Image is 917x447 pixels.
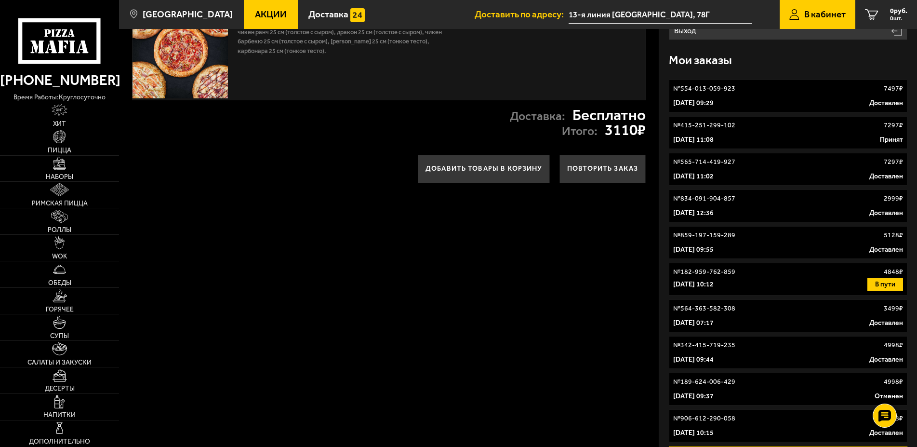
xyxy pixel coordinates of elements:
img: 15daf4d41897b9f0e9f617042186c801.svg [350,8,365,23]
a: №834-091-904-8572999₽[DATE] 12:36Доставлен [669,190,908,222]
p: Итого: [562,125,598,137]
span: 0 шт. [890,15,907,21]
p: [DATE] 10:12 [673,280,714,289]
p: № 182-959-762-859 [673,267,735,277]
p: № 564-363-582-308 [673,304,735,313]
span: 0 руб. [890,8,907,14]
p: Доставка: [510,110,565,122]
p: [DATE] 09:55 [673,245,714,255]
p: 5128 ₽ [884,230,903,240]
p: № 189-624-006-429 [673,377,735,387]
span: Обеды [48,280,71,286]
span: Римская пицца [32,200,88,207]
p: [DATE] 07:17 [673,318,714,328]
p: 4998 ₽ [884,340,903,350]
span: Пицца [48,147,71,154]
a: №182-959-762-8594848₽[DATE] 10:12В пути [669,263,908,296]
p: [DATE] 11:08 [673,135,714,145]
span: Напитки [43,412,76,419]
span: Дополнительно [29,438,90,445]
p: № 906-612-290-058 [673,414,735,423]
p: № 859-197-159-289 [673,230,735,240]
button: Добавить товары в корзину [418,155,550,183]
button: В пути [867,278,903,291]
p: Доставлен [869,245,903,255]
span: Роллы [48,227,71,233]
p: Доставлен [869,355,903,365]
a: №189-624-006-4294998₽[DATE] 09:37Отменен [669,373,908,406]
p: № 415-251-299-102 [673,121,735,130]
span: 13-я линия Васильевского острова, 78Г [569,6,752,24]
p: Доставлен [869,208,903,218]
span: Десерты [45,385,75,392]
p: Доставлен [869,98,903,108]
p: № 834-091-904-857 [673,194,735,203]
p: [DATE] 09:29 [673,98,714,108]
p: 7297 ₽ [884,121,903,130]
p: [DATE] 09:37 [673,392,714,401]
a: №906-612-290-0583898₽[DATE] 10:15Доставлен [669,409,908,442]
p: Доставлен [869,172,903,181]
button: Повторить заказ [559,155,646,183]
p: № 565-714-419-927 [673,157,735,167]
a: №859-197-159-2895128₽[DATE] 09:55Доставлен [669,226,908,259]
span: Акции [255,10,287,19]
span: В кабинет [804,10,846,19]
p: Доставлен [869,428,903,438]
p: [DATE] 11:02 [673,172,714,181]
span: Доставить по адресу: [475,10,569,19]
p: № 554-013-059-923 [673,84,735,94]
p: 7297 ₽ [884,157,903,167]
p: № 342-415-719-235 [673,340,735,350]
p: [DATE] 10:15 [673,428,714,438]
span: Горячее [46,306,74,313]
a: №564-363-582-3083499₽[DATE] 07:17Доставлен [669,299,908,332]
p: Выход [674,27,698,35]
a: №554-013-059-9237497₽[DATE] 09:29Доставлен [669,80,908,112]
span: Салаты и закуски [27,359,92,366]
span: Доставка [308,10,348,19]
p: [DATE] 12:36 [673,208,714,218]
a: №342-415-719-2354998₽[DATE] 09:44Доставлен [669,336,908,369]
p: 4998 ₽ [884,377,903,387]
p: Чикен Ранч 25 см (толстое с сыром), Дракон 25 см (толстое с сыром), Чикен Барбекю 25 см (толстое ... [238,27,447,56]
span: Наборы [46,174,73,180]
span: WOK [52,253,67,260]
span: [GEOGRAPHIC_DATA] [143,10,233,19]
p: 3499 ₽ [884,304,903,313]
a: №565-714-419-9277297₽[DATE] 11:02Доставлен [669,153,908,186]
p: Доставлен [869,318,903,328]
span: Супы [50,333,69,339]
p: 4848 ₽ [884,267,903,277]
input: Ваш адрес доставки [569,6,752,24]
p: Принят [880,135,903,145]
strong: Бесплатно [572,108,646,123]
strong: 3110 ₽ [605,122,646,138]
a: №415-251-299-1027297₽[DATE] 11:08Принят [669,116,908,149]
p: [DATE] 09:44 [673,355,714,365]
span: Хит [53,121,66,127]
p: 2999 ₽ [884,194,903,203]
p: 7497 ₽ [884,84,903,94]
h3: Мои заказы [669,54,732,67]
p: Отменен [875,392,903,401]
